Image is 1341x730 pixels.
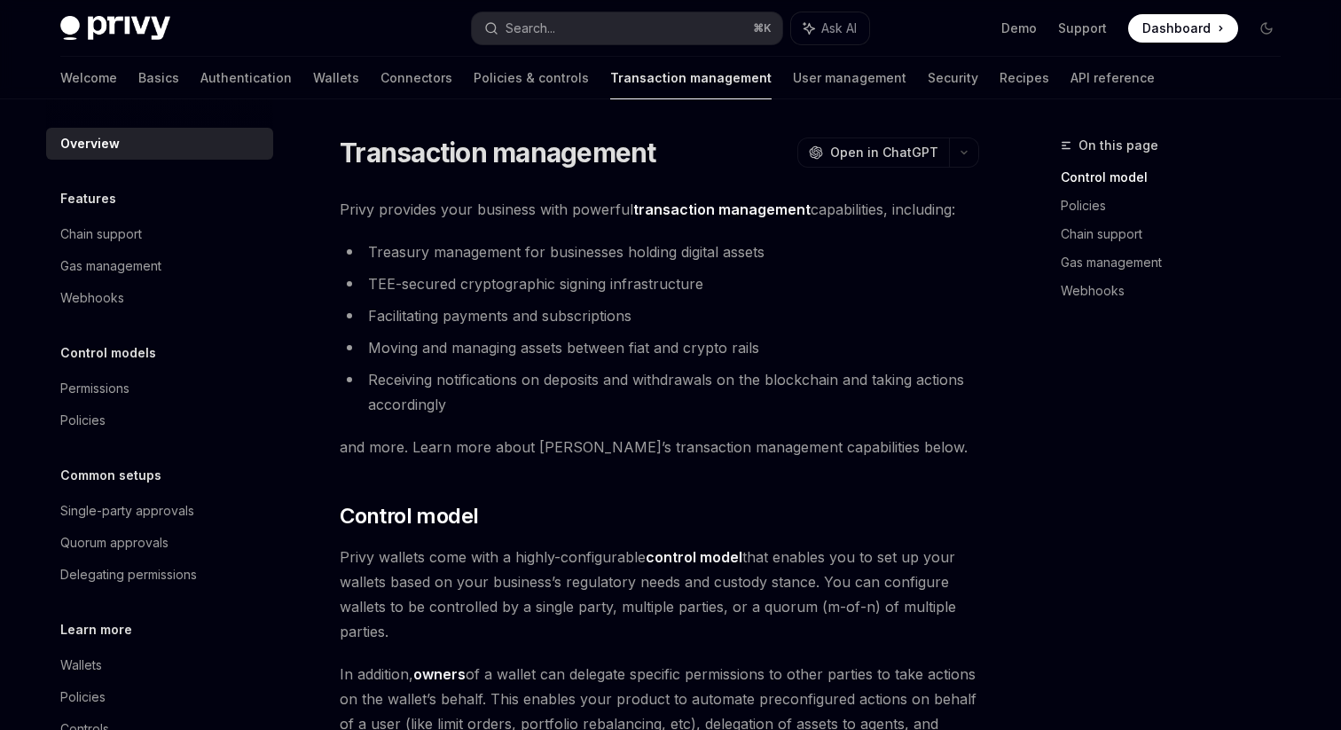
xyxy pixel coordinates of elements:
a: control model [646,548,742,567]
span: On this page [1078,135,1158,156]
li: TEE-secured cryptographic signing infrastructure [340,271,979,296]
li: Moving and managing assets between fiat and crypto rails [340,335,979,360]
a: Overview [46,128,273,160]
h1: Transaction management [340,137,656,169]
div: Search... [506,18,555,39]
div: Chain support [60,224,142,245]
button: Search...⌘K [472,12,782,44]
span: Open in ChatGPT [830,144,938,161]
a: Chain support [46,218,273,250]
a: owners [413,665,466,684]
div: Policies [60,410,106,431]
a: Webhooks [46,282,273,314]
h5: Learn more [60,619,132,640]
div: Webhooks [60,287,124,309]
li: Facilitating payments and subscriptions [340,303,979,328]
div: Gas management [60,255,161,277]
a: Gas management [46,250,273,282]
img: dark logo [60,16,170,41]
span: Privy wallets come with a highly-configurable that enables you to set up your wallets based on yo... [340,545,979,644]
a: Quorum approvals [46,527,273,559]
a: Policies [46,681,273,713]
a: Chain support [1061,220,1295,248]
a: Welcome [60,57,117,99]
a: Basics [138,57,179,99]
button: Toggle dark mode [1252,14,1281,43]
button: Open in ChatGPT [797,137,949,168]
a: Webhooks [1061,277,1295,305]
a: User management [793,57,906,99]
span: Privy provides your business with powerful capabilities, including: [340,197,979,222]
a: Delegating permissions [46,559,273,591]
h5: Features [60,188,116,209]
a: Permissions [46,373,273,404]
div: Policies [60,687,106,708]
a: Control model [1061,163,1295,192]
div: Permissions [60,378,129,399]
strong: transaction management [633,200,811,218]
a: Security [928,57,978,99]
div: Wallets [60,655,102,676]
a: Policies [46,404,273,436]
a: Dashboard [1128,14,1238,43]
a: Transaction management [610,57,772,99]
a: Support [1058,20,1107,37]
a: Policies & controls [474,57,589,99]
div: Overview [60,133,120,154]
strong: control model [646,548,742,566]
div: Single-party approvals [60,500,194,522]
a: Demo [1001,20,1037,37]
a: API reference [1070,57,1155,99]
span: Ask AI [821,20,857,37]
a: Wallets [46,649,273,681]
span: and more. Learn more about [PERSON_NAME]’s transaction management capabilities below. [340,435,979,459]
div: Delegating permissions [60,564,197,585]
a: Wallets [313,57,359,99]
h5: Control models [60,342,156,364]
a: Authentication [200,57,292,99]
a: Recipes [1000,57,1049,99]
a: Connectors [380,57,452,99]
h5: Common setups [60,465,161,486]
a: Single-party approvals [46,495,273,527]
li: Treasury management for businesses holding digital assets [340,239,979,264]
div: Quorum approvals [60,532,169,553]
a: Policies [1061,192,1295,220]
span: ⌘ K [753,21,772,35]
a: Gas management [1061,248,1295,277]
li: Receiving notifications on deposits and withdrawals on the blockchain and taking actions accordingly [340,367,979,417]
span: Dashboard [1142,20,1211,37]
button: Ask AI [791,12,869,44]
span: Control model [340,502,478,530]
